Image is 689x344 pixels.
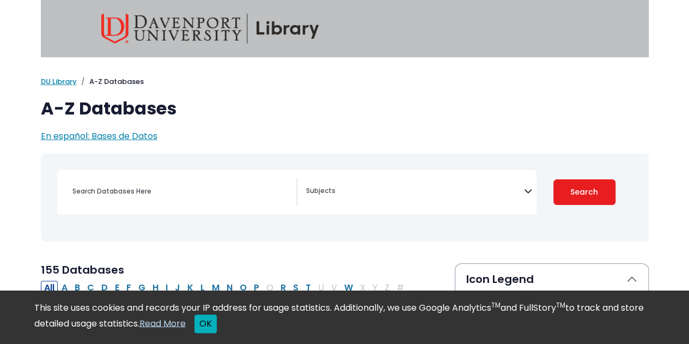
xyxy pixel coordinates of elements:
button: Filter Results K [184,281,197,295]
button: Filter Results G [135,281,149,295]
button: All [41,281,58,295]
nav: breadcrumb [41,76,649,87]
a: Read More [139,317,186,329]
button: Filter Results R [277,281,289,295]
button: Filter Results E [112,281,123,295]
div: This site uses cookies and records your IP address for usage statistics. Additionally, we use Goo... [34,301,655,333]
button: Filter Results J [172,281,184,295]
button: Filter Results F [123,281,135,295]
li: A-Z Databases [77,76,144,87]
button: Filter Results M [209,281,223,295]
img: Davenport University Library [101,14,319,44]
button: Filter Results L [197,281,208,295]
button: Submit for Search Results [553,179,615,205]
sup: TM [491,300,501,310]
button: Filter Results D [98,281,111,295]
a: DU Library [41,76,77,87]
button: Filter Results T [302,281,314,295]
button: Icon Legend [455,264,648,294]
div: Alpha-list to filter by first letter of database name [41,281,408,293]
button: Filter Results B [71,281,83,295]
button: Close [194,315,217,333]
button: Filter Results O [236,281,250,295]
sup: TM [556,300,565,310]
nav: Search filters [41,154,649,242]
a: En español: Bases de Datos [41,130,157,142]
button: Filter Results H [149,281,162,295]
button: Filter Results N [223,281,236,295]
h1: A-Z Databases [41,98,649,119]
button: Filter Results W [341,281,356,295]
button: Filter Results A [58,281,71,295]
button: Filter Results S [290,281,302,295]
button: Filter Results P [251,281,263,295]
button: Filter Results C [84,281,97,295]
button: Filter Results I [162,281,171,295]
textarea: Search [306,188,524,196]
span: 155 Databases [41,262,124,277]
input: Search database by title or keyword [66,183,296,199]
